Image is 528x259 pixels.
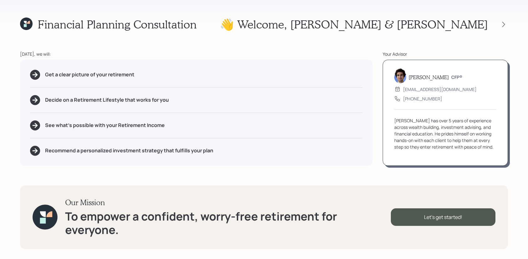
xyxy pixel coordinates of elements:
[403,86,477,93] div: [EMAIL_ADDRESS][DOMAIN_NAME]
[45,122,165,128] h5: See what's possible with your Retirement Income
[403,95,442,102] div: [PHONE_NUMBER]
[220,18,488,31] h1: 👋 Welcome , [PERSON_NAME] & [PERSON_NAME]
[65,210,391,236] h1: To empower a confident, worry-free retirement for everyone.
[38,18,197,31] h1: Financial Planning Consultation
[20,51,373,57] div: [DATE], we will:
[45,97,169,103] h5: Decide on a Retirement Lifestyle that works for you
[45,148,213,154] h5: Recommend a personalized investment strategy that fulfills your plan
[451,75,462,80] h6: CFP®
[45,72,134,78] h5: Get a clear picture of your retirement
[383,51,508,57] div: Your Advisor
[391,208,495,226] div: Let's get started!
[394,117,496,150] div: [PERSON_NAME] has over 5 years of experience across wealth building, investment advising, and fin...
[65,198,391,207] h3: Our Mission
[409,74,449,80] h5: [PERSON_NAME]
[394,68,406,83] img: harrison-schaefer-headshot-2.png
